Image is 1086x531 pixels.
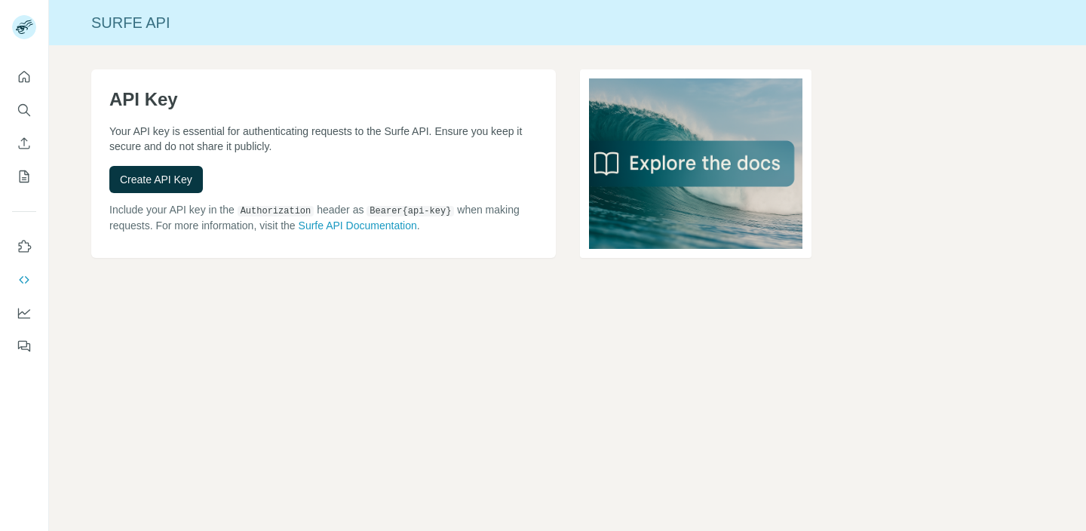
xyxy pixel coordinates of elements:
a: Surfe API Documentation [299,219,417,232]
code: Bearer {api-key} [367,206,454,216]
code: Authorization [238,206,314,216]
p: Your API key is essential for authenticating requests to the Surfe API. Ensure you keep it secure... [109,124,538,154]
button: My lists [12,163,36,190]
button: Feedback [12,333,36,360]
button: Enrich CSV [12,130,36,157]
button: Use Surfe on LinkedIn [12,233,36,260]
span: Create API Key [120,172,192,187]
button: Quick start [12,63,36,91]
button: Use Surfe API [12,266,36,293]
p: Include your API key in the header as when making requests. For more information, visit the . [109,202,538,233]
button: Create API Key [109,166,203,193]
div: Surfe API [49,12,1086,33]
button: Dashboard [12,299,36,327]
h1: API Key [109,87,538,112]
button: Search [12,97,36,124]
